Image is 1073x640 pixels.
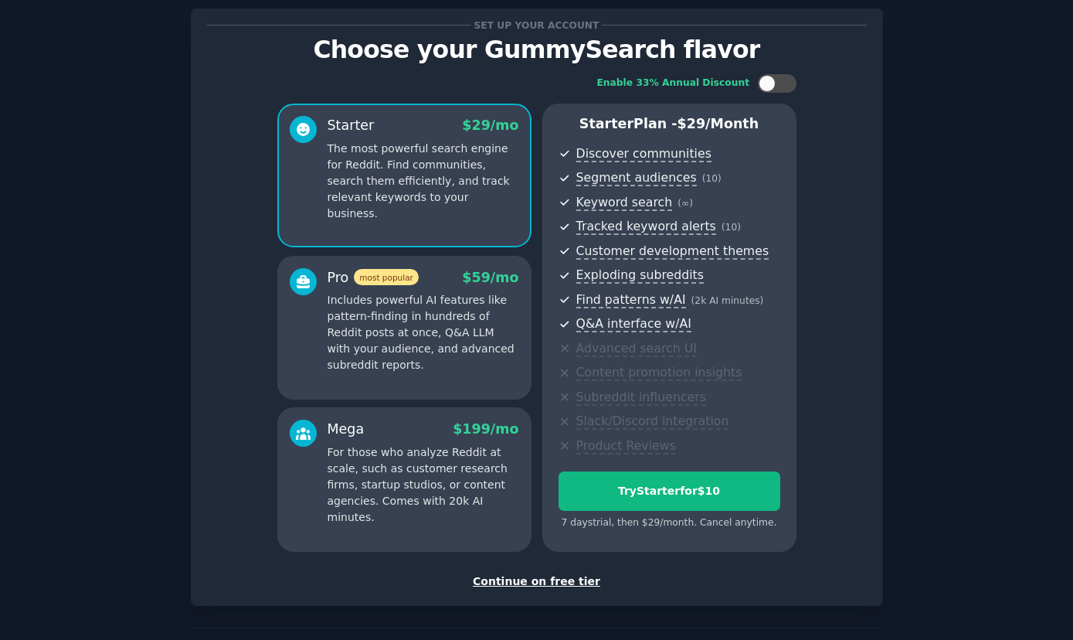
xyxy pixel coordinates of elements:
[354,269,419,285] span: most popular
[702,173,722,184] span: ( 10 )
[576,146,711,162] span: Discover communities
[207,574,867,590] div: Continue on free tier
[559,483,779,499] div: Try Starter for $10
[576,438,676,454] span: Product Reviews
[722,222,741,233] span: ( 10 )
[576,195,673,211] span: Keyword search
[576,292,686,308] span: Find patterns w/AI
[462,270,518,285] span: $ 59 /mo
[576,170,697,186] span: Segment audiences
[597,77,750,90] div: Enable 33% Annual Discount
[576,316,691,332] span: Q&A interface w/AI
[576,414,729,430] span: Slack/Discord integration
[559,114,780,134] p: Starter Plan -
[207,36,867,63] p: Choose your GummySearch flavor
[677,116,759,131] span: $ 29 /month
[559,516,780,530] div: 7 days trial, then $ 29 /month . Cancel anytime.
[576,390,706,406] span: Subreddit influencers
[328,116,375,135] div: Starter
[576,341,697,357] span: Advanced search UI
[576,243,769,260] span: Customer development themes
[328,292,519,373] p: Includes powerful AI features like pattern-finding in hundreds of Reddit posts at once, Q&A LLM w...
[576,219,716,235] span: Tracked keyword alerts
[328,268,419,288] div: Pro
[328,420,365,439] div: Mega
[576,365,742,381] span: Content promotion insights
[576,267,704,284] span: Exploding subreddits
[328,141,519,222] p: The most powerful search engine for Reddit. Find communities, search them efficiently, and track ...
[559,471,780,511] button: TryStarterfor$10
[677,198,693,209] span: ( ∞ )
[462,117,518,133] span: $ 29 /mo
[691,295,764,306] span: ( 2k AI minutes )
[471,17,602,33] span: Set up your account
[453,421,518,437] span: $ 199 /mo
[328,444,519,526] p: For those who analyze Reddit at scale, such as customer research firms, startup studios, or conte...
